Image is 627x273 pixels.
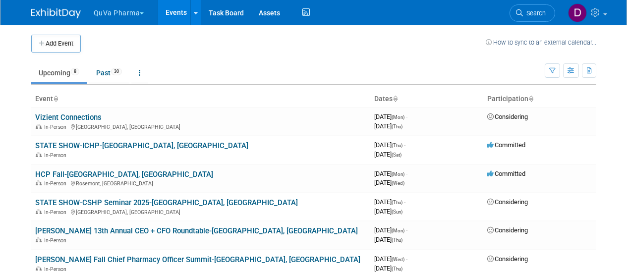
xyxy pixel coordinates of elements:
[374,198,405,206] span: [DATE]
[393,95,398,103] a: Sort by Start Date
[487,226,528,234] span: Considering
[392,266,402,272] span: (Thu)
[31,63,87,82] a: Upcoming8
[35,198,298,207] a: STATE SHOW-CSHP Seminar 2025-[GEOGRAPHIC_DATA], [GEOGRAPHIC_DATA]
[53,95,58,103] a: Sort by Event Name
[374,122,402,130] span: [DATE]
[406,170,407,177] span: -
[36,124,42,129] img: In-Person Event
[370,91,483,108] th: Dates
[35,113,102,122] a: Vizient Connections
[36,209,42,214] img: In-Person Event
[404,198,405,206] span: -
[31,91,370,108] th: Event
[487,141,525,149] span: Committed
[374,236,402,243] span: [DATE]
[111,68,122,75] span: 30
[44,209,69,216] span: In-Person
[35,208,366,216] div: [GEOGRAPHIC_DATA], [GEOGRAPHIC_DATA]
[71,68,79,75] span: 8
[36,180,42,185] img: In-Person Event
[523,9,546,17] span: Search
[374,170,407,177] span: [DATE]
[528,95,533,103] a: Sort by Participation Type
[44,180,69,187] span: In-Person
[404,141,405,149] span: -
[406,226,407,234] span: -
[35,255,360,264] a: [PERSON_NAME] Fall Chief Pharmacy Officer Summit-[GEOGRAPHIC_DATA], [GEOGRAPHIC_DATA]
[487,255,528,263] span: Considering
[392,180,404,186] span: (Wed)
[35,179,366,187] div: Rosemont, [GEOGRAPHIC_DATA]
[510,4,555,22] a: Search
[392,124,402,129] span: (Thu)
[44,152,69,159] span: In-Person
[487,198,528,206] span: Considering
[44,266,69,273] span: In-Person
[36,152,42,157] img: In-Person Event
[568,3,587,22] img: Danielle Mitchell
[392,171,404,177] span: (Mon)
[374,226,407,234] span: [DATE]
[44,124,69,130] span: In-Person
[486,39,596,46] a: How to sync to an external calendar...
[392,152,401,158] span: (Sat)
[406,113,407,120] span: -
[36,237,42,242] img: In-Person Event
[374,113,407,120] span: [DATE]
[487,113,528,120] span: Considering
[89,63,129,82] a: Past30
[406,255,407,263] span: -
[35,170,213,179] a: HCP Fall-[GEOGRAPHIC_DATA], [GEOGRAPHIC_DATA]
[392,114,404,120] span: (Mon)
[483,91,596,108] th: Participation
[31,35,81,53] button: Add Event
[44,237,69,244] span: In-Person
[392,228,404,233] span: (Mon)
[374,141,405,149] span: [DATE]
[31,8,81,18] img: ExhibitDay
[392,257,404,262] span: (Wed)
[374,255,407,263] span: [DATE]
[35,141,248,150] a: STATE SHOW-ICHP-[GEOGRAPHIC_DATA], [GEOGRAPHIC_DATA]
[374,151,401,158] span: [DATE]
[35,226,358,235] a: [PERSON_NAME] 13th Annual CEO + CFO Roundtable-[GEOGRAPHIC_DATA], [GEOGRAPHIC_DATA]
[392,200,402,205] span: (Thu)
[487,170,525,177] span: Committed
[374,208,402,215] span: [DATE]
[374,265,402,272] span: [DATE]
[374,179,404,186] span: [DATE]
[392,237,402,243] span: (Thu)
[392,143,402,148] span: (Thu)
[36,266,42,271] img: In-Person Event
[392,209,402,215] span: (Sun)
[35,122,366,130] div: [GEOGRAPHIC_DATA], [GEOGRAPHIC_DATA]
